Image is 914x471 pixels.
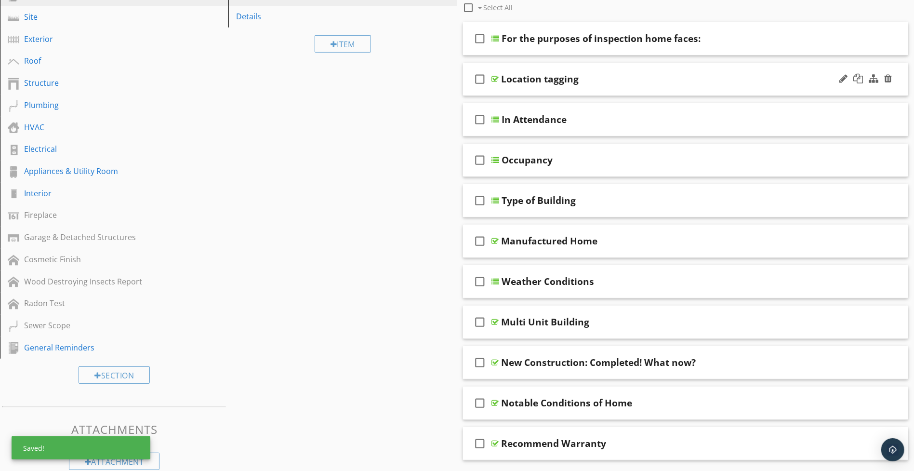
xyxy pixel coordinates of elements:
[502,73,579,85] div: Location tagging
[502,276,595,287] div: Weather Conditions
[24,33,183,45] div: Exterior
[473,67,488,91] i: check_box_outline_blank
[473,148,488,172] i: check_box_outline_blank
[473,351,488,374] i: check_box_outline_blank
[24,297,183,309] div: Radon Test
[315,35,371,53] div: Item
[502,154,553,166] div: Occupancy
[24,77,183,89] div: Structure
[502,316,590,328] div: Multi Unit Building
[12,436,150,459] div: Saved!
[24,320,183,331] div: Sewer Scope
[881,438,904,461] div: Open Intercom Messenger
[502,33,701,44] div: For the purposes of inspection home faces:
[502,235,598,247] div: Manufactured Home
[24,55,183,67] div: Roof
[24,276,183,287] div: Wood Destroying Insects Report
[24,99,183,111] div: Plumbing
[473,189,488,212] i: check_box_outline_blank
[473,27,488,50] i: check_box_outline_blank
[69,453,160,470] div: Attachment
[502,114,567,125] div: In Attendance
[473,270,488,293] i: check_box_outline_blank
[473,108,488,131] i: check_box_outline_blank
[24,11,183,23] div: Site
[473,391,488,415] i: check_box_outline_blank
[24,209,183,221] div: Fireplace
[473,310,488,334] i: check_box_outline_blank
[502,397,633,409] div: Notable Conditions of Home
[24,342,183,353] div: General Reminders
[473,229,488,253] i: check_box_outline_blank
[502,357,696,368] div: New Construction: Completed! What now?
[24,254,183,265] div: Cosmetic Finish
[24,121,183,133] div: HVAC
[24,188,183,199] div: Interior
[502,438,607,449] div: Recommend Warranty
[24,165,183,177] div: Appliances & Utility Room
[236,11,416,22] div: Details
[79,366,150,384] div: Section
[24,143,183,155] div: Electrical
[473,432,488,455] i: check_box_outline_blank
[24,231,183,243] div: Garage & Detached Structures
[483,3,513,12] span: Select All
[502,195,576,206] div: Type of Building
